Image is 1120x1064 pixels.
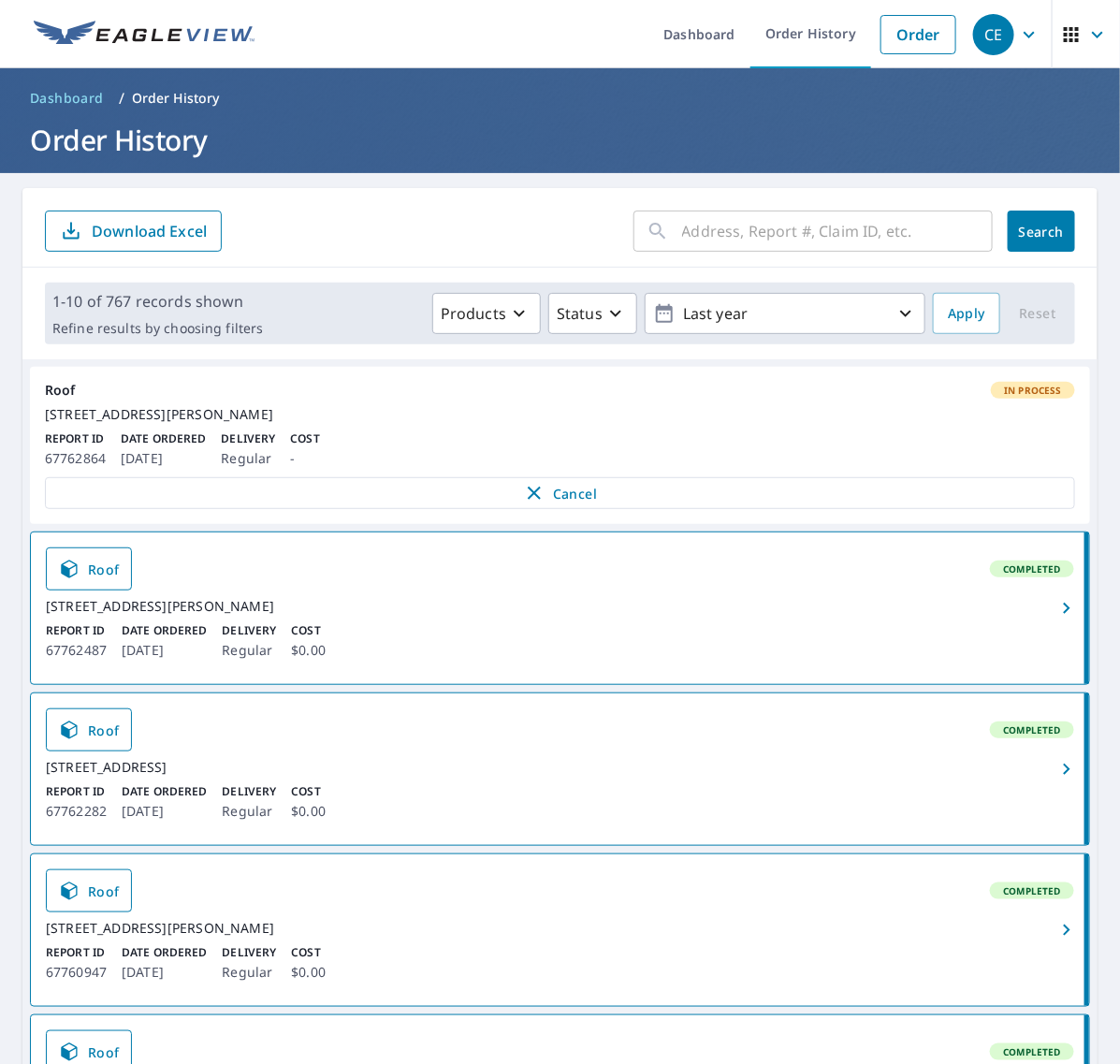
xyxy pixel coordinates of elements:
p: Last year [676,298,895,330]
p: Cost [291,622,326,639]
p: Delivery [221,430,275,447]
p: Report ID [46,783,107,800]
span: Completed [992,1045,1072,1058]
p: Delivery [222,783,276,800]
button: Cancel [45,477,1075,509]
p: Cost [291,944,326,961]
p: [DATE] [121,447,206,470]
p: $0.00 [291,961,326,984]
p: 67760947 [46,961,107,984]
span: Roof [58,880,120,902]
a: RoofCompleted[STREET_ADDRESS]Report ID67762282Date Ordered[DATE]DeliveryRegularCost$0.00 [31,693,1089,845]
button: Apply [933,293,1000,334]
p: Report ID [45,430,106,447]
span: Dashboard [30,89,104,108]
p: [DATE] [122,961,207,984]
p: 67762282 [46,800,107,823]
p: 67762487 [46,639,107,662]
p: Date Ordered [121,430,206,447]
span: Cancel [65,482,1055,504]
a: Roof [46,547,132,590]
a: RoofCompleted[STREET_ADDRESS][PERSON_NAME]Report ID67760947Date Ordered[DATE]DeliveryRegularCost$... [31,854,1089,1006]
li: / [119,87,124,109]
div: [STREET_ADDRESS] [46,759,1074,776]
span: Roof [58,719,120,741]
p: Report ID [46,944,107,961]
div: [STREET_ADDRESS][PERSON_NAME] [46,920,1074,937]
a: RoofCompleted[STREET_ADDRESS][PERSON_NAME]Report ID67762487Date Ordered[DATE]DeliveryRegularCost$... [31,532,1089,684]
p: Regular [222,639,276,662]
p: Regular [221,447,275,470]
p: Regular [222,800,276,823]
a: RoofIn Process[STREET_ADDRESS][PERSON_NAME]Report ID67762864Date Ordered[DATE]DeliveryRegularCost... [30,367,1090,524]
span: Search [1023,223,1060,240]
span: Completed [992,562,1072,576]
p: - [290,447,319,470]
p: Status [557,302,603,325]
p: Products [441,302,506,325]
p: Delivery [222,944,276,961]
p: [DATE] [122,639,207,662]
p: Regular [222,961,276,984]
p: Cost [291,783,326,800]
p: Order History [132,89,220,108]
nav: breadcrumb [22,83,1098,113]
a: Order [880,15,956,54]
a: Roof [46,869,132,912]
span: Completed [992,723,1072,736]
p: Refine results by choosing filters [52,320,263,337]
p: $0.00 [291,639,326,662]
input: Address, Report #, Claim ID, etc. [682,205,993,257]
h1: Order History [22,121,1098,159]
p: Date Ordered [122,783,207,800]
span: Roof [58,558,120,580]
img: EV Logo [34,21,255,49]
div: [STREET_ADDRESS][PERSON_NAME] [46,598,1074,615]
button: Status [548,293,637,334]
button: Download Excel [45,211,222,252]
div: Roof [45,382,1075,399]
p: Download Excel [92,221,207,241]
p: [DATE] [122,800,207,823]
span: Apply [948,302,985,326]
span: In Process [993,384,1073,397]
p: $0.00 [291,800,326,823]
a: Roof [46,708,132,751]
div: [STREET_ADDRESS][PERSON_NAME] [45,406,1075,423]
a: Dashboard [22,83,111,113]
p: Date Ordered [122,944,207,961]
span: Completed [992,884,1072,897]
button: Search [1008,211,1075,252]
p: Delivery [222,622,276,639]
button: Products [432,293,541,334]
p: 1-10 of 767 records shown [52,290,263,313]
p: Cost [290,430,319,447]
p: 67762864 [45,447,106,470]
span: Roof [58,1041,120,1063]
button: Last year [645,293,925,334]
div: CE [973,14,1014,55]
p: Date Ordered [122,622,207,639]
p: Report ID [46,622,107,639]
